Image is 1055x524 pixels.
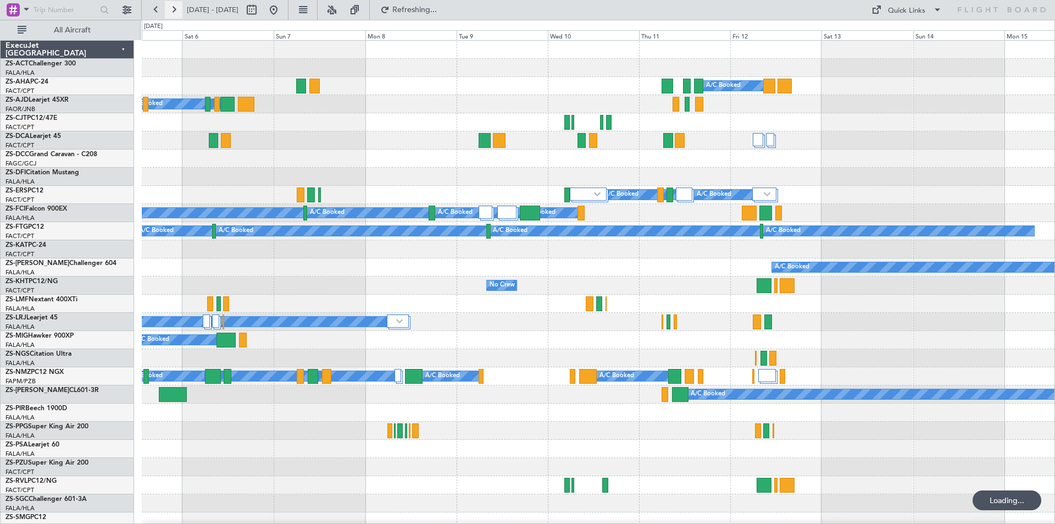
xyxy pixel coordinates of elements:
[5,260,69,267] span: ZS-[PERSON_NAME]
[5,133,30,140] span: ZS-DCA
[594,192,601,196] img: arrow-gray.svg
[5,187,27,194] span: ZS-ERS
[5,315,58,321] a: ZS-LRJLearjet 45
[457,30,548,40] div: Tue 9
[5,169,26,176] span: ZS-DFI
[5,478,27,484] span: ZS-RVL
[5,187,43,194] a: ZS-ERSPC12
[5,359,35,367] a: FALA/HLA
[5,60,76,67] a: ZS-ACTChallenger 300
[5,97,29,103] span: ZS-AJD
[5,442,28,448] span: ZS-PSA
[5,224,28,230] span: ZS-FTG
[5,460,88,466] a: ZS-PZUSuper King Air 200
[775,259,809,275] div: A/C Booked
[5,242,28,249] span: ZS-KAT
[5,250,34,258] a: FACT/CPT
[706,78,741,94] div: A/C Booked
[5,305,35,313] a: FALA/HLA
[5,514,30,521] span: ZS-SMG
[5,496,87,503] a: ZS-SGCChallenger 601-3A
[5,159,36,168] a: FAGC/GCJ
[493,223,527,239] div: A/C Booked
[5,214,35,222] a: FALA/HLA
[375,1,441,19] button: Refreshing...
[5,196,34,204] a: FACT/CPT
[5,278,58,285] a: ZS-KHTPC12/NG
[310,205,345,221] div: A/C Booked
[5,151,97,158] a: ZS-DCCGrand Caravan - C208
[5,450,35,458] a: FALA/HLA
[5,315,26,321] span: ZS-LRJ
[5,423,88,430] a: ZS-PPGSuper King Air 200
[182,30,274,40] div: Sat 6
[866,1,947,19] button: Quick Links
[5,60,29,67] span: ZS-ACT
[5,296,77,303] a: ZS-LMFNextant 400XTi
[392,6,438,14] span: Refreshing...
[5,387,69,394] span: ZS-[PERSON_NAME]
[5,323,35,331] a: FALA/HLA
[5,405,67,412] a: ZS-PIRBeech 1900D
[604,186,638,203] div: A/C Booked
[5,351,30,357] span: ZS-NGS
[5,486,34,494] a: FACT/CPT
[888,5,925,16] div: Quick Links
[5,79,30,85] span: ZS-AHA
[5,413,35,422] a: FALA/HLA
[5,151,29,158] span: ZS-DCC
[548,30,639,40] div: Wed 10
[5,224,44,230] a: ZS-FTGPC12
[5,369,64,376] a: ZS-NMZPC12 NGX
[639,30,730,40] div: Thu 11
[5,268,35,277] a: FALA/HLA
[5,442,59,448] a: ZS-PSALearjet 60
[144,22,163,31] div: [DATE]
[973,490,1041,510] div: Loading...
[5,206,25,212] span: ZS-FCI
[5,69,35,77] a: FALA/HLA
[5,141,34,150] a: FACT/CPT
[5,405,25,412] span: ZS-PIR
[5,432,35,440] a: FALA/HLA
[5,115,27,122] span: ZS-CJT
[219,223,253,239] div: A/C Booked
[5,333,28,339] span: ZS-MIG
[5,351,71,357] a: ZS-NGSCitation Ultra
[139,223,174,239] div: A/C Booked
[5,133,61,140] a: ZS-DCALearjet 45
[425,368,460,384] div: A/C Booked
[274,30,365,40] div: Sun 7
[5,206,67,212] a: ZS-FCIFalcon 900EX
[5,341,35,349] a: FALA/HLA
[764,192,770,196] img: arrow-gray.svg
[5,178,35,186] a: FALA/HLA
[135,332,169,348] div: A/C Booked
[5,105,35,113] a: FAOR/JNB
[5,460,28,466] span: ZS-PZU
[730,30,821,40] div: Fri 12
[490,277,515,294] div: No Crew
[438,205,473,221] div: A/C Booked
[5,504,35,512] a: FALA/HLA
[29,26,116,34] span: All Aircraft
[5,333,74,339] a: ZS-MIGHawker 900XP
[5,87,34,95] a: FACT/CPT
[365,30,457,40] div: Mon 8
[913,30,1004,40] div: Sun 14
[5,242,46,249] a: ZS-KATPC-24
[5,478,57,484] a: ZS-RVLPC12/NG
[5,286,34,295] a: FACT/CPT
[821,30,913,40] div: Sat 13
[599,368,634,384] div: A/C Booked
[5,387,99,394] a: ZS-[PERSON_NAME]CL601-3R
[5,115,57,122] a: ZS-CJTPC12/47E
[5,423,28,430] span: ZS-PPG
[697,186,731,203] div: A/C Booked
[5,496,29,503] span: ZS-SGC
[5,97,69,103] a: ZS-AJDLearjet 45XR
[34,2,97,18] input: Trip Number
[691,386,725,402] div: A/C Booked
[5,296,29,303] span: ZS-LMF
[187,5,238,15] span: [DATE] - [DATE]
